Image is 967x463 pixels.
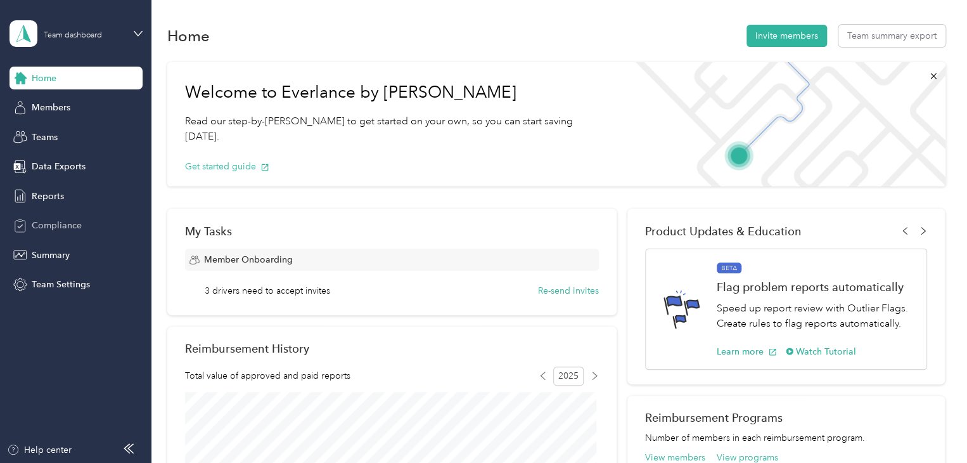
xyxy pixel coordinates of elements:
span: Team Settings [32,278,90,291]
button: Invite members [746,25,827,47]
button: Help center [7,443,72,457]
div: My Tasks [185,225,599,238]
span: Compliance [32,219,82,232]
p: Speed up report review with Outlier Flags. Create rules to flag reports automatically. [717,301,913,332]
span: Data Exports [32,160,86,173]
h1: Flag problem reports automatically [717,280,913,294]
span: Home [32,72,56,85]
h2: Reimbursement History [185,342,309,355]
span: 3 drivers need to accept invites [205,284,330,297]
div: Team dashboard [44,32,102,39]
button: Watch Tutorial [786,345,856,358]
span: Product Updates & Education [645,225,802,238]
span: Summary [32,249,70,262]
span: Total value of approved and paid reports [185,369,350,382]
iframe: Everlance-gr Chat Button Frame [896,392,967,463]
h1: Home [167,29,210,42]
span: Members [32,101,70,114]
p: Number of members in each reimbursement program. [645,431,927,445]
span: BETA [717,263,741,274]
img: Welcome to everlance [623,62,945,186]
button: Learn more [717,345,777,358]
button: Get started guide [185,160,269,173]
h2: Reimbursement Programs [645,411,927,424]
p: Read our step-by-[PERSON_NAME] to get started on your own, so you can start saving [DATE]. [185,114,606,145]
button: Team summary export [838,25,945,47]
span: Member Onboarding [204,253,293,266]
span: Teams [32,131,58,144]
span: 2025 [553,367,584,386]
button: Re-send invites [538,284,599,297]
h1: Welcome to Everlance by [PERSON_NAME] [185,82,606,103]
span: Reports [32,190,64,203]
